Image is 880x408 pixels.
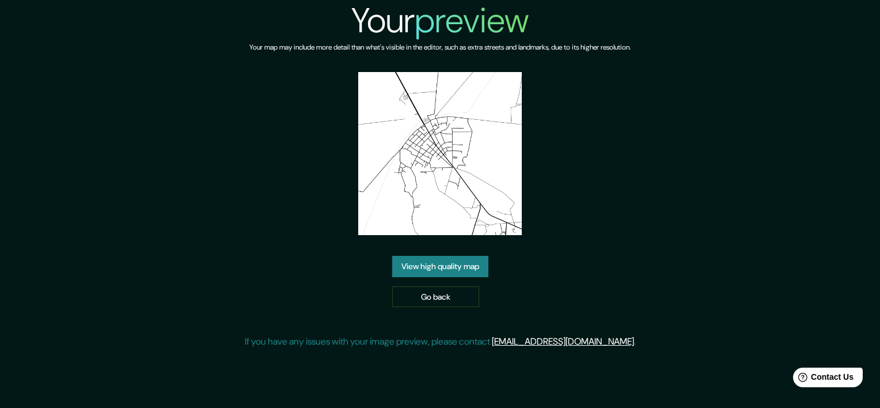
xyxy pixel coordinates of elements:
[777,363,867,395] iframe: Help widget launcher
[492,335,634,347] a: [EMAIL_ADDRESS][DOMAIN_NAME]
[249,41,631,54] h6: Your map may include more detail than what's visible in the editor, such as extra streets and lan...
[392,286,479,308] a: Go back
[358,72,521,235] img: created-map-preview
[245,335,636,349] p: If you have any issues with your image preview, please contact .
[392,256,488,277] a: View high quality map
